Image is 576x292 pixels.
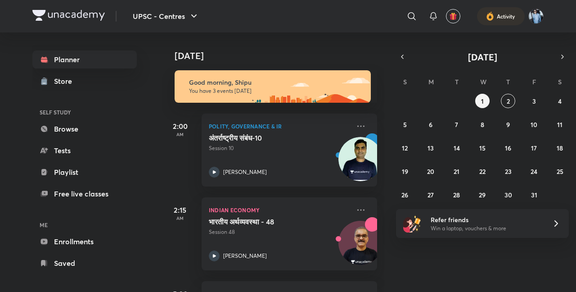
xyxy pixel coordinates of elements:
[175,70,371,103] img: morning
[423,187,438,202] button: October 27, 2025
[528,9,544,24] img: Shipu
[431,215,541,224] h6: Refer friends
[427,167,434,176] abbr: October 20, 2025
[454,144,460,152] abbr: October 14, 2025
[532,97,536,105] abbr: October 3, 2025
[189,87,363,95] p: You have 3 events [DATE]
[32,10,105,23] a: Company Logo
[532,78,536,86] abbr: Friday
[209,144,350,152] p: Session 10
[398,117,412,132] button: October 5, 2025
[557,120,562,129] abbr: October 11, 2025
[398,164,412,178] button: October 19, 2025
[475,187,490,202] button: October 29, 2025
[481,120,484,129] abbr: October 8, 2025
[479,167,486,176] abbr: October 22, 2025
[32,254,137,272] a: Saved
[209,205,350,215] p: Indian Economy
[223,168,267,176] p: [PERSON_NAME]
[54,76,77,87] div: Store
[475,94,490,108] button: October 1, 2025
[479,191,486,199] abbr: October 29, 2025
[501,117,515,132] button: October 9, 2025
[527,117,541,132] button: October 10, 2025
[32,185,137,203] a: Free live classes
[423,141,438,155] button: October 13, 2025
[32,10,105,21] img: Company Logo
[558,97,562,105] abbr: October 4, 2025
[475,117,490,132] button: October 8, 2025
[209,133,321,142] h5: अंतर्राष्ट्रीय संबंध-10
[427,144,434,152] abbr: October 13, 2025
[32,233,137,251] a: Enrollments
[423,164,438,178] button: October 20, 2025
[501,164,515,178] button: October 23, 2025
[479,144,486,152] abbr: October 15, 2025
[505,144,511,152] abbr: October 16, 2025
[527,141,541,155] button: October 17, 2025
[531,191,537,199] abbr: October 31, 2025
[162,205,198,215] h5: 2:15
[449,12,457,20] img: avatar
[553,164,567,178] button: October 25, 2025
[450,164,464,178] button: October 21, 2025
[455,120,458,129] abbr: October 7, 2025
[175,50,386,61] h4: [DATE]
[209,217,321,226] h5: भारतीय अर्थव्यवस्था - 48
[398,187,412,202] button: October 26, 2025
[32,141,137,160] a: Tests
[486,11,494,22] img: activity
[455,78,459,86] abbr: Tuesday
[454,167,459,176] abbr: October 21, 2025
[553,94,567,108] button: October 4, 2025
[32,50,137,68] a: Planner
[446,9,460,23] button: avatar
[475,164,490,178] button: October 22, 2025
[209,228,350,236] p: Session 48
[402,144,408,152] abbr: October 12, 2025
[557,167,563,176] abbr: October 25, 2025
[553,117,567,132] button: October 11, 2025
[481,97,484,105] abbr: October 1, 2025
[402,167,408,176] abbr: October 19, 2025
[32,163,137,181] a: Playlist
[162,215,198,221] p: AM
[501,187,515,202] button: October 30, 2025
[506,78,510,86] abbr: Thursday
[403,120,407,129] abbr: October 5, 2025
[431,224,541,233] p: Win a laptop, vouchers & more
[553,141,567,155] button: October 18, 2025
[32,105,137,120] h6: SELF STUDY
[531,144,537,152] abbr: October 17, 2025
[505,167,512,176] abbr: October 23, 2025
[506,120,510,129] abbr: October 9, 2025
[423,117,438,132] button: October 6, 2025
[223,252,267,260] p: [PERSON_NAME]
[209,121,350,132] p: Polity, Governance & IR
[504,191,512,199] abbr: October 30, 2025
[127,7,205,25] button: UPSC - Centres
[557,144,563,152] abbr: October 18, 2025
[527,94,541,108] button: October 3, 2025
[527,164,541,178] button: October 24, 2025
[558,78,562,86] abbr: Saturday
[475,141,490,155] button: October 15, 2025
[501,141,515,155] button: October 16, 2025
[32,72,137,90] a: Store
[403,214,421,233] img: referral
[468,51,497,63] span: [DATE]
[450,117,464,132] button: October 7, 2025
[428,78,434,86] abbr: Monday
[403,78,407,86] abbr: Sunday
[189,78,363,87] h6: Good morning, Shipu
[398,141,412,155] button: October 12, 2025
[339,226,382,269] img: Avatar
[527,187,541,202] button: October 31, 2025
[401,191,408,199] abbr: October 26, 2025
[427,191,434,199] abbr: October 27, 2025
[507,97,510,105] abbr: October 2, 2025
[531,167,537,176] abbr: October 24, 2025
[480,78,486,86] abbr: Wednesday
[32,217,137,233] h6: ME
[501,94,515,108] button: October 2, 2025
